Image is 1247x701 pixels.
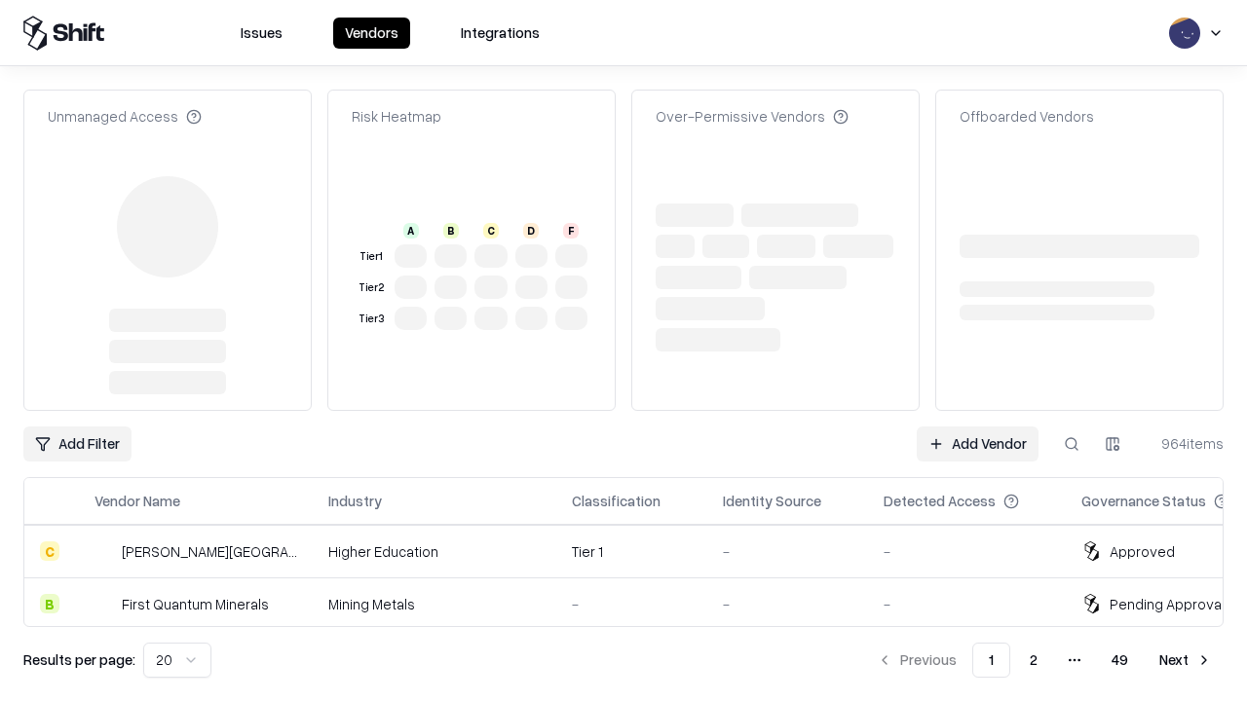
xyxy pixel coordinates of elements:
[723,594,852,614] div: -
[333,18,410,49] button: Vendors
[48,106,202,127] div: Unmanaged Access
[328,541,541,562] div: Higher Education
[483,223,499,239] div: C
[122,541,297,562] div: [PERSON_NAME][GEOGRAPHIC_DATA]
[403,223,419,239] div: A
[1014,643,1053,678] button: 2
[884,491,996,511] div: Detected Access
[328,594,541,614] div: Mining Metals
[449,18,551,49] button: Integrations
[1096,643,1144,678] button: 49
[356,311,387,327] div: Tier 3
[23,426,132,461] button: Add Filter
[884,594,1050,614] div: -
[723,541,852,562] div: -
[917,426,1039,461] a: Add Vendor
[656,106,849,127] div: Over-Permissive Vendors
[122,594,269,614] div: First Quantum Minerals
[1110,541,1175,562] div: Approved
[94,541,114,561] img: Reichman University
[356,279,387,296] div: Tier 2
[1081,491,1206,511] div: Governance Status
[443,223,459,239] div: B
[1148,643,1224,678] button: Next
[94,491,180,511] div: Vendor Name
[884,541,1050,562] div: -
[523,223,539,239] div: D
[352,106,441,127] div: Risk Heatmap
[229,18,294,49] button: Issues
[723,491,821,511] div: Identity Source
[960,106,1094,127] div: Offboarded Vendors
[563,223,579,239] div: F
[40,594,59,613] div: B
[1146,433,1224,454] div: 964 items
[865,643,1224,678] nav: pagination
[23,649,135,670] p: Results per page:
[40,541,59,561] div: C
[328,491,382,511] div: Industry
[94,594,114,613] img: First Quantum Minerals
[572,541,692,562] div: Tier 1
[356,248,387,265] div: Tier 1
[572,491,661,511] div: Classification
[572,594,692,614] div: -
[1110,594,1225,614] div: Pending Approval
[972,643,1010,678] button: 1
